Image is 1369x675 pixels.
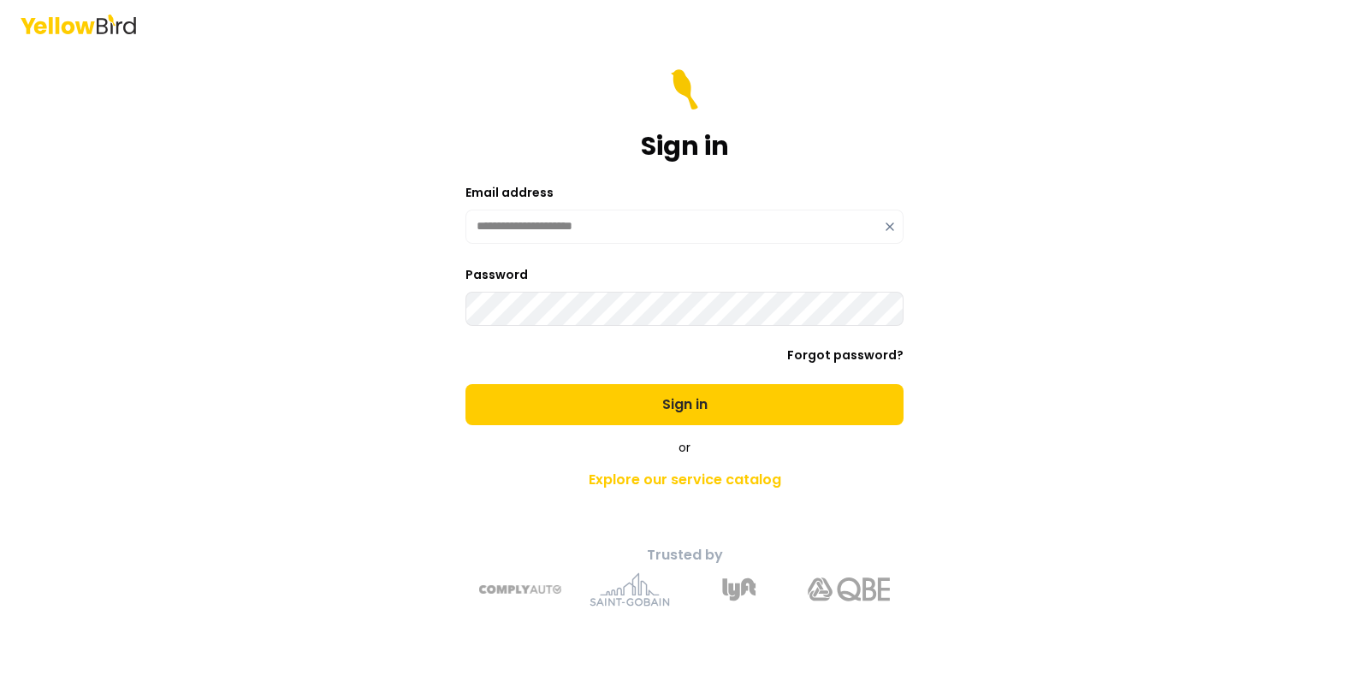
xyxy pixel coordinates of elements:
a: Forgot password? [787,346,904,364]
label: Email address [465,184,554,201]
p: Trusted by [383,545,986,565]
label: Password [465,266,528,283]
button: Sign in [465,384,904,425]
a: Explore our service catalog [383,463,986,497]
h1: Sign in [641,131,729,162]
span: or [679,439,690,456]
